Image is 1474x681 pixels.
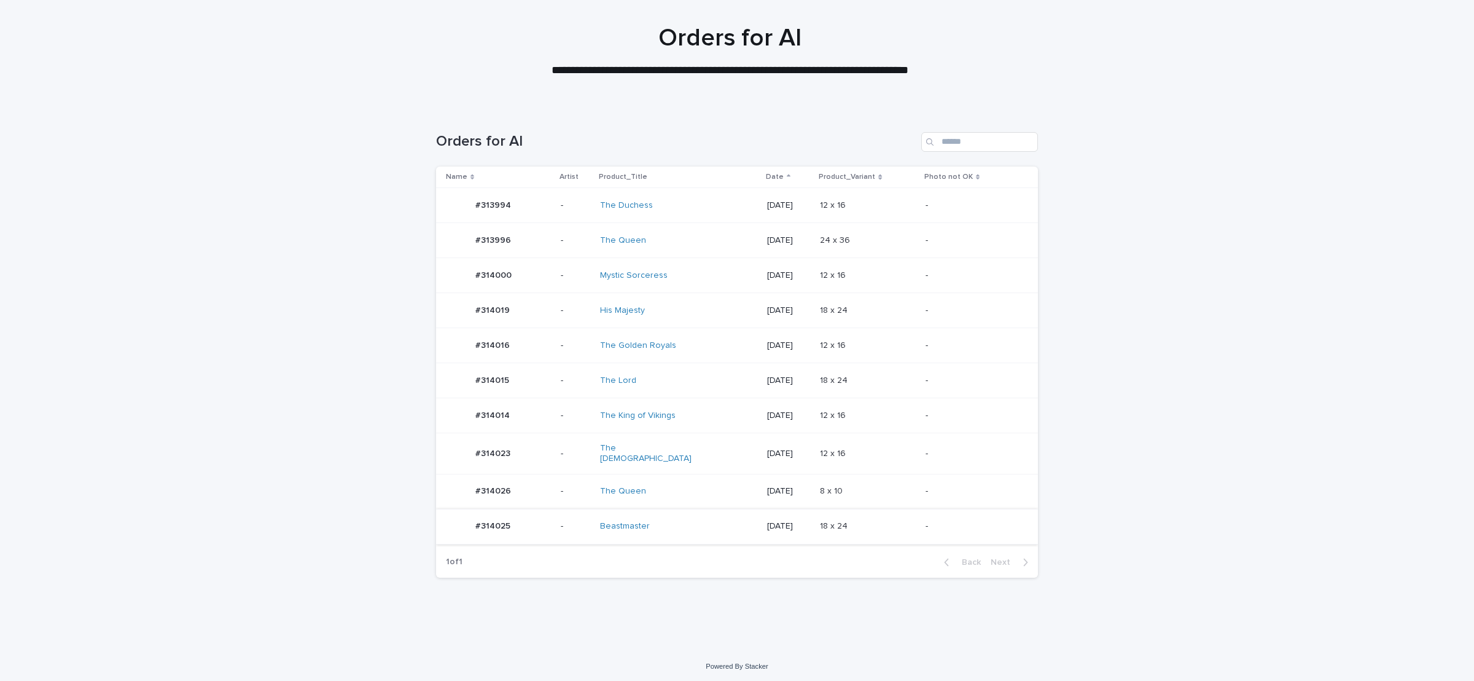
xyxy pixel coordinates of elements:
tr: #313996#313996 -The Queen [DATE]24 x 3624 x 36 - [436,223,1038,258]
tr: #314026#314026 -The Queen [DATE]8 x 108 x 10 - [436,474,1038,509]
p: 12 x 16 [820,338,848,351]
span: Next [991,558,1018,567]
p: #314015 [475,373,512,386]
p: #313996 [475,233,513,246]
tr: #313994#313994 -The Duchess [DATE]12 x 1612 x 16 - [436,188,1038,223]
p: [DATE] [767,235,810,246]
tr: #314025#314025 -Beastmaster [DATE]18 x 2418 x 24 - [436,509,1038,544]
p: Product_Variant [819,170,875,184]
p: [DATE] [767,521,810,532]
p: #314023 [475,446,513,459]
button: Back [934,557,986,568]
tr: #314019#314019 -His Majesty [DATE]18 x 2418 x 24 - [436,293,1038,328]
p: - [926,486,1018,497]
p: - [926,270,1018,281]
p: Photo not OK [924,170,973,184]
a: Beastmaster [600,521,650,532]
p: - [926,200,1018,211]
tr: #314023#314023 -The [DEMOGRAPHIC_DATA] [DATE]12 x 1612 x 16 - [436,433,1038,474]
tr: #314016#314016 -The Golden Royals [DATE]12 x 1612 x 16 - [436,328,1038,363]
p: - [926,411,1018,421]
p: - [561,411,590,421]
p: [DATE] [767,305,810,316]
p: 12 x 16 [820,408,848,421]
p: - [926,376,1018,386]
p: [DATE] [767,486,810,497]
p: - [561,340,590,351]
p: - [926,521,1018,532]
a: The Queen [600,235,646,246]
tr: #314000#314000 -Mystic Sorceress [DATE]12 x 1612 x 16 - [436,258,1038,293]
span: Back [954,558,981,567]
a: Mystic Sorceress [600,270,668,281]
p: [DATE] [767,200,810,211]
p: 12 x 16 [820,198,848,211]
p: [DATE] [767,376,810,386]
h1: Orders for AI [429,23,1031,53]
p: #313994 [475,198,513,211]
p: [DATE] [767,411,810,421]
input: Search [921,132,1038,152]
p: - [561,305,590,316]
p: [DATE] [767,340,810,351]
a: The Queen [600,486,646,497]
p: Product_Title [599,170,647,184]
p: 12 x 16 [820,268,848,281]
p: 18 x 24 [820,303,850,316]
p: 8 x 10 [820,484,845,497]
p: #314014 [475,408,512,421]
a: The Lord [600,376,636,386]
button: Next [986,557,1038,568]
p: [DATE] [767,270,810,281]
p: #314016 [475,338,512,351]
p: - [561,521,590,532]
p: - [926,449,1018,459]
tr: #314015#314015 -The Lord [DATE]18 x 2418 x 24 - [436,363,1038,398]
a: Powered By Stacker [706,663,768,670]
p: #314000 [475,268,514,281]
p: - [561,270,590,281]
a: The Duchess [600,200,653,211]
tr: #314014#314014 -The King of Vikings [DATE]12 x 1612 x 16 - [436,398,1038,433]
a: The Golden Royals [600,340,676,351]
p: 1 of 1 [436,547,472,577]
p: - [561,200,590,211]
p: - [926,340,1018,351]
p: 24 x 36 [820,233,852,246]
a: The [DEMOGRAPHIC_DATA] [600,443,703,464]
p: #314025 [475,519,513,532]
a: The King of Vikings [600,411,676,421]
p: - [561,486,590,497]
p: - [926,235,1018,246]
p: - [561,376,590,386]
p: Artist [560,170,579,184]
p: - [561,449,590,459]
p: - [561,235,590,246]
p: #314019 [475,303,512,316]
a: His Majesty [600,305,645,316]
p: Name [446,170,467,184]
p: Date [766,170,784,184]
p: [DATE] [767,449,810,459]
p: 18 x 24 [820,373,850,386]
p: 18 x 24 [820,519,850,532]
p: #314026 [475,484,513,497]
h1: Orders for AI [436,133,916,151]
p: 12 x 16 [820,446,848,459]
p: - [926,305,1018,316]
